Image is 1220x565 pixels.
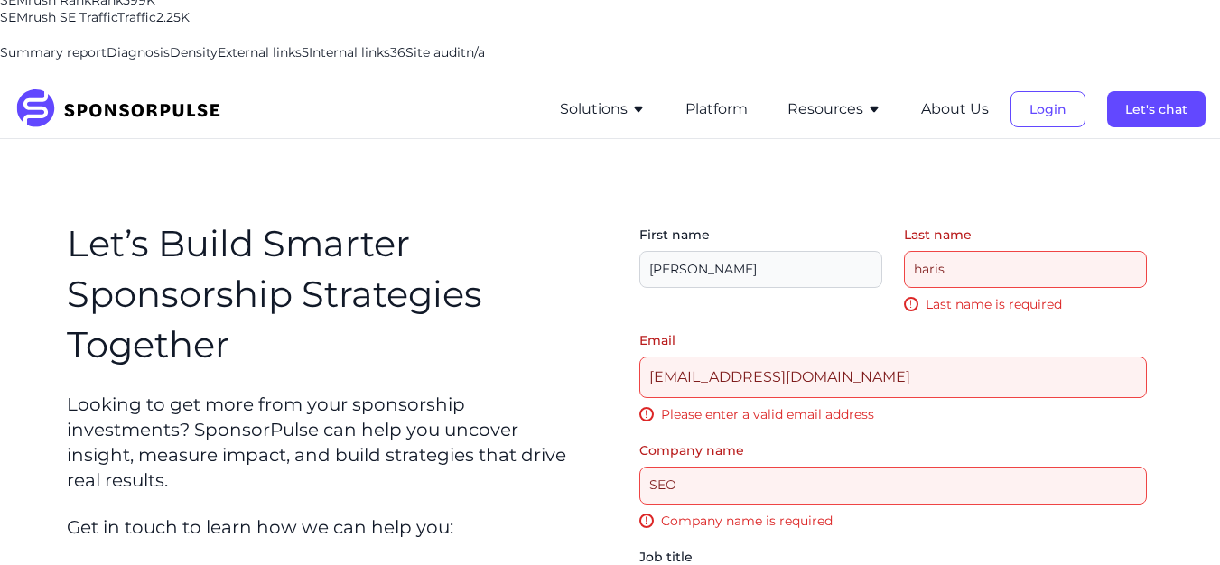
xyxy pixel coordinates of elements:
[904,226,1147,244] label: Last name
[639,226,882,244] label: First name
[787,98,881,120] button: Resources
[661,405,874,423] span: Please enter a valid email address
[560,98,646,120] button: Solutions
[156,9,190,25] a: 2.25K
[67,514,589,540] p: Get in touch to learn how we can help you:
[117,9,156,25] span: Traffic
[685,101,748,117] a: Platform
[904,297,918,311] span: !
[218,44,302,60] span: External links
[1130,478,1220,565] iframe: Chat Widget
[921,101,989,117] a: About Us
[685,98,748,120] button: Platform
[67,392,589,493] p: Looking to get more from your sponsorship investments? SponsorPulse can help you uncover insight,...
[67,218,589,370] h1: Let’s Build Smarter Sponsorship Strategies Together
[639,514,654,528] span: !
[390,44,405,60] span: 36
[1010,91,1085,127] button: Login
[639,331,1147,349] label: Email
[639,441,1147,459] label: Company name
[405,44,466,60] span: Site audit
[405,44,485,60] a: Site auditn/a
[921,98,989,120] button: About Us
[466,44,485,60] span: n/a
[639,407,654,421] span: !
[309,44,390,60] span: Internal links
[14,89,234,129] img: SponsorPulse
[1010,101,1085,117] a: Login
[926,295,1062,313] span: Last name is required
[1107,91,1206,127] button: Let's chat
[1107,101,1206,117] a: Let's chat
[107,44,170,60] span: Diagnosis
[302,44,309,60] span: 5
[661,512,833,530] span: Company name is required
[170,44,218,60] span: Density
